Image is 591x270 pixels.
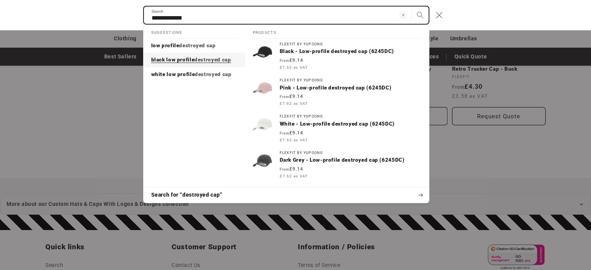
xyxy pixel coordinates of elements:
iframe: Chat Widget [462,187,591,270]
mark: destroyed cap [194,56,231,63]
div: Flexfit by Yupoong [280,114,421,119]
h2: Products [253,25,421,38]
strong: £9.14 [280,130,303,136]
h2: Suggestions [151,25,237,38]
img: Low-profile destroyed cap (6245DC) [253,78,272,98]
div: Flexfit by Yupoong [280,42,421,46]
img: Low-profile destroyed cap (6245DC) [253,151,272,170]
img: Low-profile destroyed cap (6245DC) [253,42,272,61]
span: £7.62 ex VAT [280,101,308,106]
img: Low-profile destroyed cap (6245DC) [253,114,272,134]
div: Flexfit by Yupoong [280,151,421,155]
button: Close [431,7,448,24]
span: £7.62 ex VAT [280,173,308,179]
strong: £9.14 [280,166,303,172]
a: black low profile destroyed cap [144,53,245,67]
mark: destroyed cap [195,71,231,77]
p: Dark Grey - Low-profile destroyed cap (6245DC) [280,157,421,164]
p: Pink - Low-profile destroyed cap (6245DC) [280,84,421,91]
p: white low profile destroyed cap [151,71,232,78]
span: low profile [151,42,179,48]
p: Black - Low-profile destroyed cap (6245DC) [280,48,421,55]
a: Flexfit by YupoongBlack - Low-profile destroyed cap (6245DC) From£9.14 £7.62 ex VAT [245,38,429,75]
mark: destroyed cap [179,42,215,48]
button: Search [412,7,429,23]
span: From [280,95,289,99]
a: Flexfit by YupoongWhite - Low-profile destroyed cap (6245DC) From£9.14 £7.62 ex VAT [245,111,429,147]
span: £7.62 ex VAT [280,137,308,143]
button: Clear search term [395,7,412,23]
span: From [280,59,289,63]
a: white low profile destroyed cap [144,67,245,82]
p: black low profile destroyed cap [151,56,231,63]
div: Flexfit by Yupoong [280,78,421,83]
a: Flexfit by YupoongDark Grey - Low-profile destroyed cap (6245DC) From£9.14 £7.62 ex VAT [245,147,429,183]
span: Search for “destroyed cap” [151,191,222,199]
span: From [280,131,289,135]
span: white low profile [151,71,195,77]
span: black low profile [151,56,195,63]
strong: £9.14 [280,58,303,63]
a: Flexfit by YupoongPink - Low-profile destroyed cap (6245DC) From£9.14 £7.62 ex VAT [245,75,429,111]
strong: £9.14 [280,94,303,99]
span: From [280,167,289,171]
span: £7.62 ex VAT [280,65,308,70]
p: low profile destroyed cap [151,42,216,49]
a: low profile destroyed cap [144,38,245,53]
p: White - Low-profile destroyed cap (6245DC) [280,121,421,128]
